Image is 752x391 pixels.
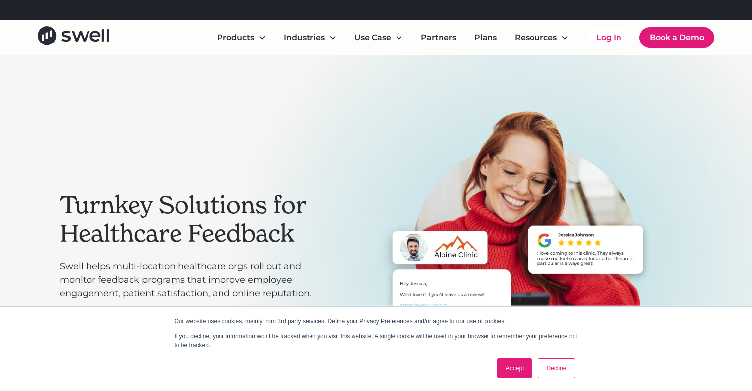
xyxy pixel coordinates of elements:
[354,32,391,43] div: Use Case
[515,32,557,43] div: Resources
[38,26,109,48] a: home
[217,32,254,43] div: Products
[337,111,693,385] div: 1 of 3
[209,28,274,47] div: Products
[284,32,325,43] div: Industries
[60,260,327,300] p: Swell helps multi-location healthcare orgs roll out and monitor feedback programs that improve em...
[507,28,576,47] div: Resources
[175,317,578,326] p: Our website uses cookies, mainly from 3rd party services. Define your Privacy Preferences and/or ...
[538,358,575,378] a: Decline
[276,28,345,47] div: Industries
[60,191,327,248] h2: Turnkey Solutions for Healthcare Feedback
[413,28,464,47] a: Partners
[639,27,714,48] a: Book a Demo
[586,28,631,47] a: Log In
[347,28,411,47] div: Use Case
[497,358,532,378] a: Accept
[466,28,505,47] a: Plans
[175,332,578,349] p: If you decline, your information won’t be tracked when you visit this website. A single cookie wi...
